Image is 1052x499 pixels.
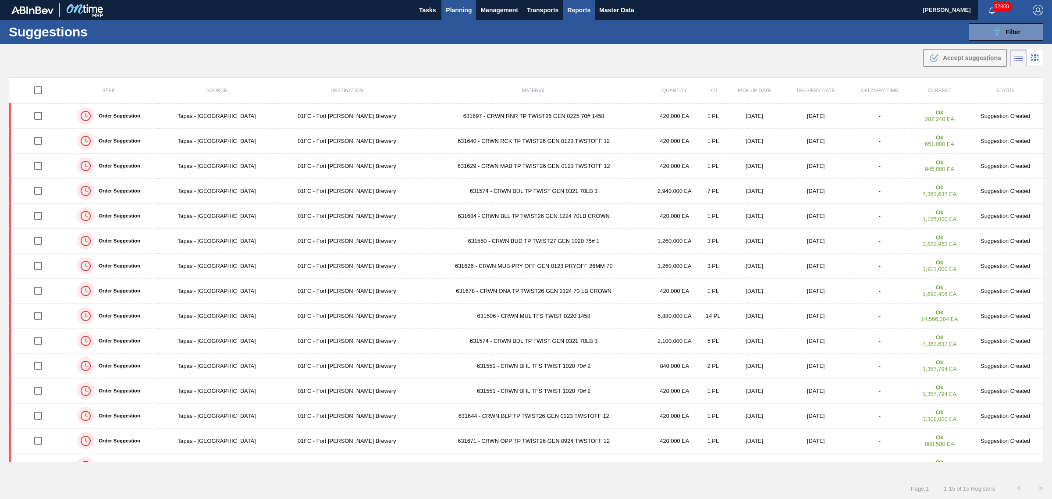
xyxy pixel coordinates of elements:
a: Order SuggestionTapas - [GEOGRAPHIC_DATA]01FC - Fort [PERSON_NAME] Brewery631550 - CRWN BUD TP TW... [9,228,1043,253]
td: [DATE] [725,153,784,178]
td: 631684 - CRWN BLL TP TWIST26 GEN 1224 70LB CROWN [419,203,648,228]
span: 1,911,000 EA [923,266,957,272]
td: Tapas - [GEOGRAPHIC_DATA] [159,378,274,403]
td: 631550 - CRWN BUD TP TWIST27 GEN 1020 75# 1 [419,228,648,253]
td: 14 PL [701,303,725,328]
td: 2 PL [701,353,725,378]
a: Order SuggestionTapas - [GEOGRAPHIC_DATA]01FC - Fort [PERSON_NAME] Brewery631697 - CRWN RNR TP TW... [9,103,1043,128]
a: Order SuggestionTapas - [GEOGRAPHIC_DATA]01FC - Fort [PERSON_NAME] Brewery631640 - CRWN RCK TP TW... [9,128,1043,153]
div: List Vision [1010,50,1027,66]
td: - [848,103,911,128]
td: Suggestion Created [968,428,1043,453]
strong: Ok [936,209,943,216]
td: 631671 - CRWN OPP TP TWIST26 GEN 0924 TWSTOFF 12 [419,428,648,453]
label: Order Suggestion [94,413,140,418]
td: 631574 - CRWN BDL TP TWIST GEN 0321 70LB 3 [419,178,648,203]
strong: Ok [936,309,943,316]
td: [DATE] [725,128,784,153]
td: 631574 - CRWN BDL TP TWIST GEN 0321 70LB 3 [419,328,648,353]
td: 1 PL [701,403,725,428]
label: Order Suggestion [94,213,140,218]
a: Order SuggestionTapas - [GEOGRAPHIC_DATA]01FC - Fort [PERSON_NAME] Brewery631626 - CRWN MUB PRY O... [9,253,1043,278]
span: 1,357,794 EA [923,391,957,397]
td: Tapas - [GEOGRAPHIC_DATA] [159,128,274,153]
td: 01FC - Fort [PERSON_NAME] Brewery [274,228,419,253]
td: 1 PL [701,278,725,303]
td: Suggestion Created [968,403,1043,428]
td: - [848,428,911,453]
td: [DATE] [784,353,848,378]
strong: Ok [936,134,943,141]
td: 631640 - CRWN RCK TP TWIST26 GEN 0123 TWSTOFF 12 [419,128,648,153]
td: [DATE] [784,378,848,403]
td: 2,100,000 EA [648,328,700,353]
td: [DATE] [784,253,848,278]
td: Tapas - [GEOGRAPHIC_DATA] [159,428,274,453]
div: Card Vision [1027,50,1043,66]
td: 420,000 EA [648,278,700,303]
td: [DATE] [784,203,848,228]
span: 282,240 EA [925,116,954,122]
td: Tapas - [GEOGRAPHIC_DATA] [159,103,274,128]
td: 01FC - Fort [PERSON_NAME] Brewery [274,253,419,278]
td: 01FC - Fort [PERSON_NAME] Brewery [274,103,419,128]
span: 1 - 15 of 15 Registers [942,485,995,492]
td: 420,000 EA [648,403,700,428]
td: 631551 - CRWN BHL TFS TWIST 1020 70# 2 [419,378,648,403]
td: 631697 - CRWN RNR TP TWIST26 GEN 0225 70# 1458 [419,103,648,128]
strong: Ok [936,234,943,241]
label: Order Suggestion [94,188,140,193]
a: Order SuggestionTapas - [GEOGRAPHIC_DATA]01FC - Fort [PERSON_NAME] Brewery631684 - CRWN BLL TP TW... [9,203,1043,228]
td: [DATE] [784,453,848,478]
td: [DATE] [784,428,848,453]
a: Order SuggestionTapas - [GEOGRAPHIC_DATA]01FC - Fort [PERSON_NAME] Brewery631644 - CRWN BLP TP TW... [9,403,1043,428]
td: - [848,453,911,478]
td: Tapas - [GEOGRAPHIC_DATA] [159,153,274,178]
span: 808,500 EA [925,441,954,447]
td: [DATE] [725,353,784,378]
td: Suggestion Created [968,378,1043,403]
span: Delivery Date [797,88,835,93]
td: Tapas - [GEOGRAPHIC_DATA] [159,228,274,253]
td: 01FC - Fort [PERSON_NAME] Brewery [274,428,419,453]
a: Order SuggestionTapas - [GEOGRAPHIC_DATA]01FC - Fort [PERSON_NAME] Brewery631551 - CRWN BHL TFS T... [9,378,1043,403]
strong: Ok [936,384,943,391]
td: Suggestion Created [968,153,1043,178]
td: 1,260,000 EA [648,253,700,278]
td: - [848,203,911,228]
td: Suggestion Created [968,178,1043,203]
strong: Ok [936,334,943,341]
td: [DATE] [725,328,784,353]
span: 1,357,794 EA [923,366,957,372]
span: Lot [708,88,718,93]
td: 1 PL [701,103,725,128]
span: Filter [1006,29,1020,36]
td: [DATE] [725,203,784,228]
td: 01FC - Fort [PERSON_NAME] Brewery [274,353,419,378]
img: TNhmsLtSVTkK8tSr43FrP2fwEKptu5GPRR3wAAAABJRU5ErkJggg== [11,6,53,14]
a: Order SuggestionTapas - [GEOGRAPHIC_DATA]01FC - Fort [PERSON_NAME] Brewery631506 - CRWN MUL TFS T... [9,303,1043,328]
span: Destination [331,88,363,93]
span: Delivery Time [861,88,898,93]
span: 2,522,952 EA [923,241,957,247]
span: Transports [527,5,558,15]
td: [DATE] [725,453,784,478]
td: [DATE] [725,253,784,278]
td: 01FC - Fort [PERSON_NAME] Brewery [274,153,419,178]
td: - [848,378,911,403]
strong: Ok [936,159,943,166]
td: Suggestion Created [968,353,1043,378]
td: [DATE] [725,103,784,128]
label: Order Suggestion [94,238,140,243]
button: Notifications [978,4,1006,16]
td: - [848,328,911,353]
td: 1 PL [701,428,725,453]
td: - [848,178,911,203]
td: [DATE] [784,303,848,328]
td: 420,000 EA [648,203,700,228]
td: Tapas - [GEOGRAPHIC_DATA] [159,178,274,203]
span: Status [996,88,1014,93]
td: [DATE] [725,378,784,403]
a: Order SuggestionTapas - [GEOGRAPHIC_DATA]01FC - Fort [PERSON_NAME] Brewery631574 - CRWN BDL TP TW... [9,178,1043,203]
span: 1,302,000 EA [923,416,957,422]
